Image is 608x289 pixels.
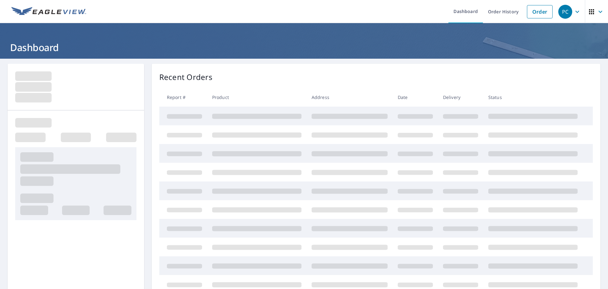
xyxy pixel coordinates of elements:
[483,88,583,107] th: Status
[159,88,207,107] th: Report #
[527,5,553,18] a: Order
[307,88,393,107] th: Address
[438,88,483,107] th: Delivery
[11,7,86,16] img: EV Logo
[393,88,438,107] th: Date
[8,41,600,54] h1: Dashboard
[558,5,572,19] div: PC
[159,71,212,83] p: Recent Orders
[207,88,307,107] th: Product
